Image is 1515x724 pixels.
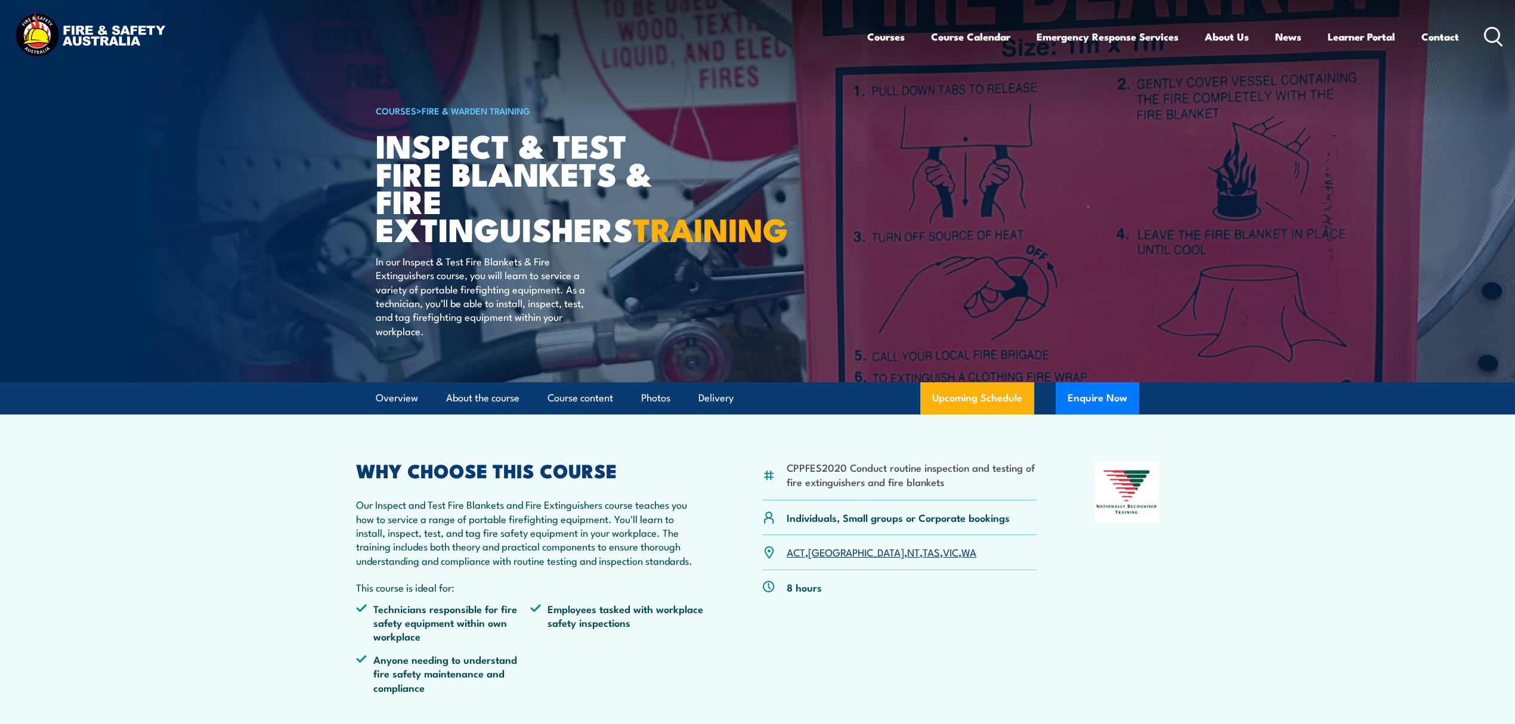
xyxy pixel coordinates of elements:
[376,103,670,117] h6: >
[698,382,734,414] a: Delivery
[376,382,418,414] a: Overview
[356,462,704,478] h2: WHY CHOOSE THIS COURSE
[633,203,788,253] strong: TRAINING
[787,545,976,559] p: , , , , ,
[356,602,530,643] li: Technicians responsible for fire safety equipment within own workplace
[356,580,704,594] p: This course is ideal for:
[641,382,670,414] a: Photos
[787,544,805,559] a: ACT
[1275,21,1301,52] a: News
[1094,462,1159,522] img: Nationally Recognised Training logo.
[1328,21,1395,52] a: Learner Portal
[1037,21,1179,52] a: Emergency Response Services
[808,544,904,559] a: [GEOGRAPHIC_DATA]
[548,382,613,414] a: Course content
[923,544,940,559] a: TAS
[1056,382,1139,414] button: Enquire Now
[376,104,416,117] a: COURSES
[943,544,959,559] a: VIC
[787,580,822,594] p: 8 hours
[376,254,593,338] p: In our Inspect & Test Fire Blankets & Fire Extinguishers course, you will learn to service a vari...
[1205,21,1249,52] a: About Us
[356,497,704,567] p: Our Inspect and Test Fire Blankets and Fire Extinguishers course teaches you how to service a ran...
[446,382,520,414] a: About the course
[1421,21,1459,52] a: Contact
[530,602,704,643] li: Employees tasked with workplace safety inspections
[422,104,530,117] a: Fire & Warden Training
[376,131,670,243] h1: Inspect & Test Fire Blankets & Fire Extinguishers
[787,460,1037,488] li: CPPFES2020 Conduct routine inspection and testing of fire extinguishers and fire blankets
[907,544,920,559] a: NT
[920,382,1034,414] a: Upcoming Schedule
[787,510,1010,524] p: Individuals, Small groups or Corporate bookings
[961,544,976,559] a: WA
[867,21,905,52] a: Courses
[356,652,530,694] li: Anyone needing to understand fire safety maintenance and compliance
[931,21,1010,52] a: Course Calendar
